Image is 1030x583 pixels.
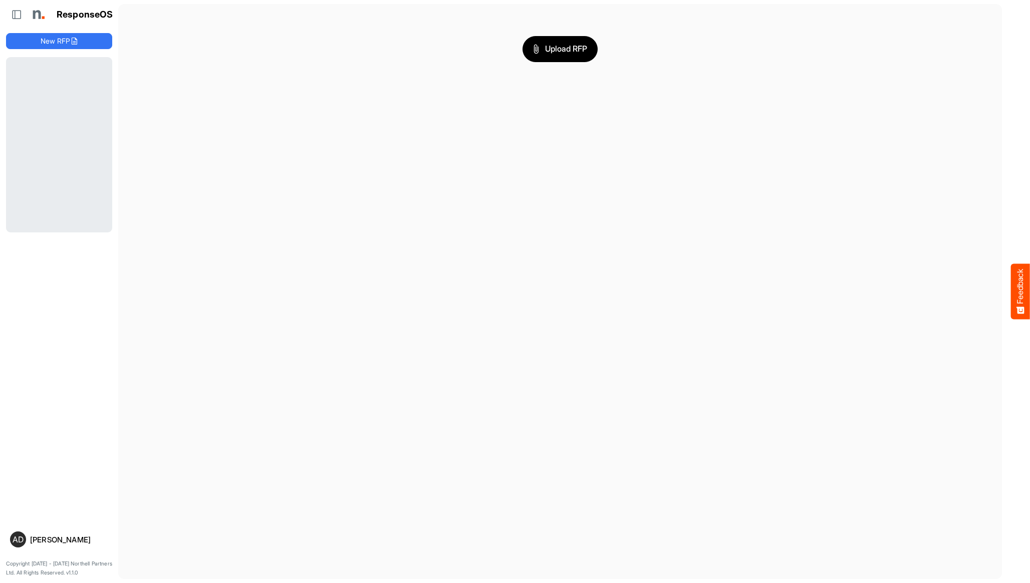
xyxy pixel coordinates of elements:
button: Upload RFP [523,36,598,62]
span: AD [13,535,24,543]
h1: ResponseOS [57,10,113,20]
div: Loading... [6,57,112,232]
span: Upload RFP [533,43,587,56]
img: Northell [28,5,48,25]
button: New RFP [6,33,112,49]
div: [PERSON_NAME] [30,536,108,543]
p: Copyright [DATE] - [DATE] Northell Partners Ltd. All Rights Reserved. v1.1.0 [6,559,112,577]
button: Feedback [1011,264,1030,320]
